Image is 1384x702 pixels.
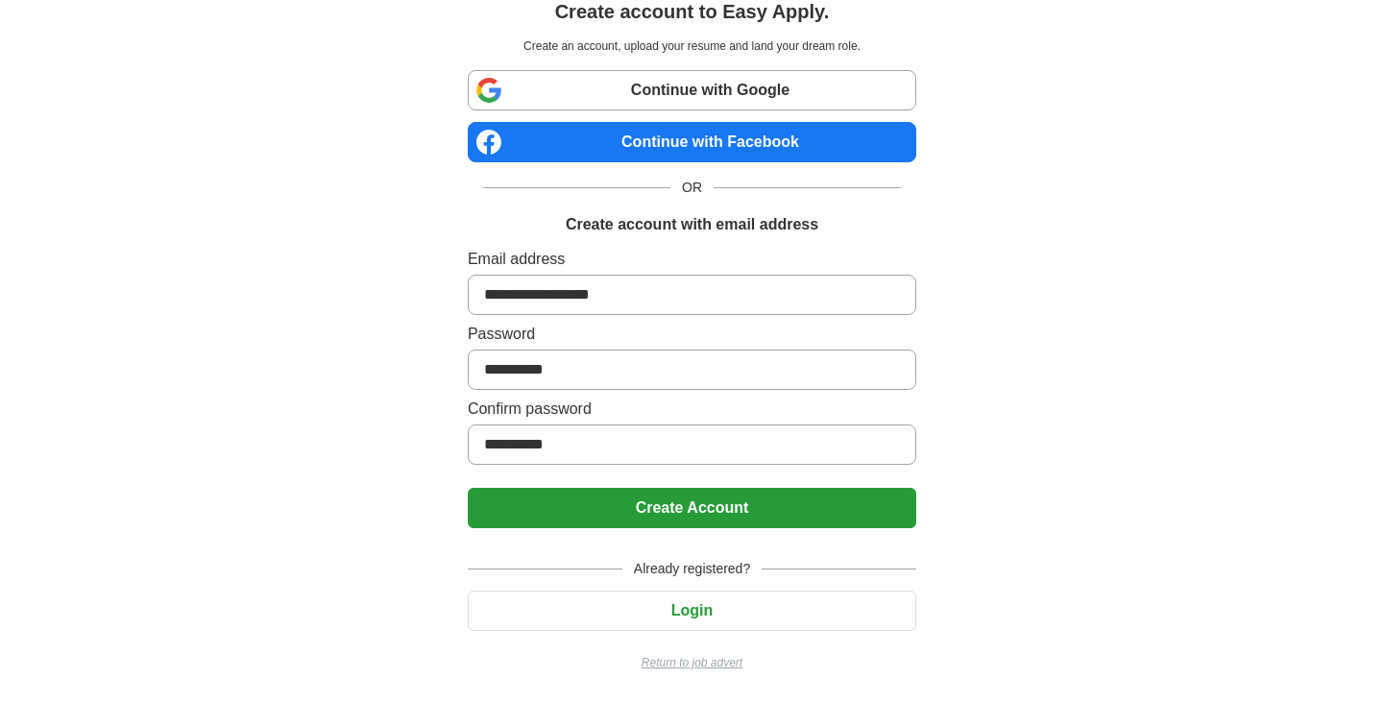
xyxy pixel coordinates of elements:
[468,654,916,671] a: Return to job advert
[566,213,818,236] h1: Create account with email address
[468,488,916,528] button: Create Account
[468,602,916,618] a: Login
[468,398,916,421] label: Confirm password
[468,323,916,346] label: Password
[468,122,916,162] a: Continue with Facebook
[670,178,714,198] span: OR
[468,248,916,271] label: Email address
[468,591,916,631] button: Login
[468,70,916,110] a: Continue with Google
[622,559,762,579] span: Already registered?
[472,37,912,55] p: Create an account, upload your resume and land your dream role.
